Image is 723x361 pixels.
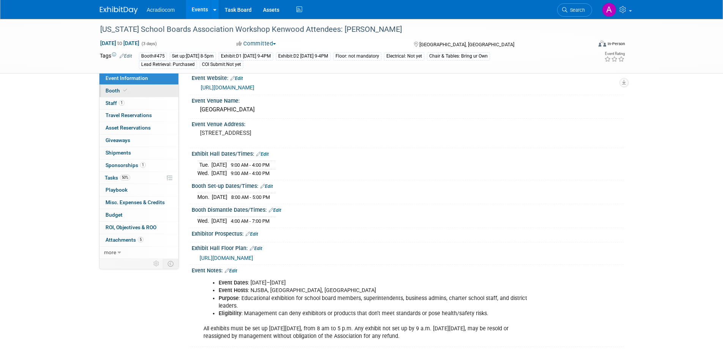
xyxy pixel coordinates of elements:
div: Event Format [547,39,625,51]
li: : Educational exhibition for school board members, superintendents, business admins, charter scho... [219,295,536,310]
span: Giveaways [106,137,130,143]
span: Tasks [105,175,130,181]
span: 5 [138,237,143,242]
a: Budget [99,209,178,221]
span: [GEOGRAPHIC_DATA], [GEOGRAPHIC_DATA] [419,42,514,47]
div: Event Venue Address: [192,119,624,128]
span: [DATE] [DATE] [100,40,140,47]
span: Travel Reservations [106,112,152,118]
div: Electrical: Not yet [384,52,424,60]
li: : [DATE]–[DATE] [219,279,536,287]
td: Wed. [197,169,211,177]
td: [DATE] [211,217,227,225]
div: Booth Dismantle Dates/Times: [192,204,624,214]
span: Misc. Expenses & Credits [106,199,165,205]
b: Purpose [219,295,239,302]
a: more [99,247,178,259]
a: Edit [246,231,258,237]
td: Toggle Event Tabs [163,259,178,269]
div: Booth Set-up Dates/Times: [192,180,624,190]
li: : NJSBA, [GEOGRAPHIC_DATA], [GEOGRAPHIC_DATA] [219,287,536,294]
i: Booth reservation complete [123,88,127,92]
span: ROI, Objectives & ROO [106,224,156,230]
a: Attachments5 [99,234,178,246]
a: Staff1 [99,97,178,109]
div: Event Notes: [192,265,624,275]
span: to [116,40,123,46]
a: Edit [120,53,132,59]
a: Edit [230,76,243,81]
td: [DATE] [211,161,227,169]
a: Playbook [99,184,178,196]
b: Event Dates [219,280,248,286]
span: 8:00 AM - 5:00 PM [231,194,270,200]
div: All exhibits must be set up [DATE][DATE], from 8 am to 5 p.m. Any exhibit not set up by 9 a.m. [D... [198,275,540,344]
span: 9:00 AM - 4:00 PM [231,170,269,176]
td: Tags [100,52,132,69]
div: Exhibit:D2 [DATE] 9-4PM [276,52,331,60]
a: Edit [256,152,269,157]
span: Staff [106,100,124,106]
a: Booth [99,85,178,97]
li: : Management can deny exhibitors or products that don’t meet standards or pose health/safety risks. [219,310,536,317]
div: Floor: not mandatory [333,52,381,60]
a: Misc. Expenses & Credits [99,197,178,209]
a: Edit [269,208,281,213]
a: [URL][DOMAIN_NAME] [200,255,253,261]
div: Exhibit Hall Floor Plan: [192,242,624,252]
div: COI Submit:Not yet [200,61,243,69]
a: [URL][DOMAIN_NAME] [201,84,254,91]
a: Sponsorships1 [99,159,178,172]
span: 1 [119,100,124,106]
div: Event Venue Name: [192,95,624,105]
td: [DATE] [211,169,227,177]
pre: [STREET_ADDRESS] [200,130,363,136]
img: Amanda Nazarko [602,3,616,17]
b: Event Hosts [219,287,248,294]
a: Edit [250,246,262,251]
a: Search [557,3,592,17]
td: Personalize Event Tab Strip [150,259,163,269]
span: 4:00 AM - 7:00 PM [231,218,269,224]
div: Exhibitor Prospectus: [192,228,624,238]
span: Budget [106,212,123,218]
div: Set up:[DATE] 8-5pm [170,52,216,60]
div: Lead Retrieval: Purchased [139,61,197,69]
span: Attachments [106,237,143,243]
td: Mon. [197,193,212,201]
span: more [104,249,116,255]
b: Eligibility [219,310,241,317]
span: Search [567,7,585,13]
a: Edit [260,184,273,189]
td: Tue. [197,161,211,169]
a: Travel Reservations [99,109,178,122]
div: [US_STATE] School Boards Association Workshop Kenwood Attendees: [PERSON_NAME] [98,23,581,36]
td: Wed. [197,217,211,225]
div: [GEOGRAPHIC_DATA] [197,104,618,116]
a: Giveaways [99,134,178,147]
span: Playbook [106,187,128,193]
td: [DATE] [212,193,227,201]
div: Event Website: [192,72,624,82]
span: 50% [120,175,130,180]
div: Booth#475 [139,52,167,60]
div: In-Person [607,41,625,47]
a: Shipments [99,147,178,159]
span: (3 days) [141,41,157,46]
div: Exhibit:D1 [DATE] 9-4PM [219,52,273,60]
span: Asset Reservations [106,125,151,131]
img: Format-Inperson.png [599,41,606,47]
a: Asset Reservations [99,122,178,134]
a: ROI, Objectives & ROO [99,222,178,234]
img: ExhibitDay [100,6,138,14]
div: Chair & Tables: Bring ur Own [427,52,490,60]
button: Committed [234,40,279,48]
a: Event Information [99,72,178,84]
div: Event Rating [604,52,625,56]
span: Event Information [106,75,148,81]
span: 9:00 AM - 4:00 PM [231,162,269,168]
span: 1 [140,162,146,168]
div: Exhibit Hall Dates/Times: [192,148,624,158]
span: Shipments [106,150,131,156]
